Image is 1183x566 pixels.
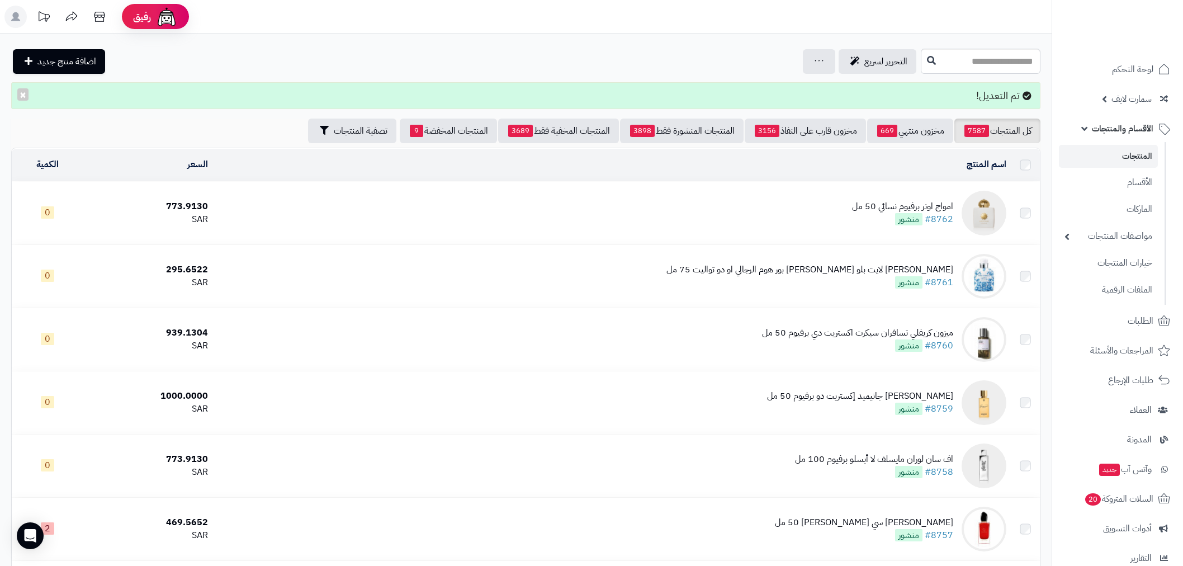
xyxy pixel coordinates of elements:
span: 0 [41,459,54,471]
a: المنتجات المنشورة فقط3898 [620,119,744,143]
a: مواصفات المنتجات [1059,224,1158,248]
button: × [17,88,29,101]
span: 0 [41,206,54,219]
span: الأقسام والمنتجات [1092,121,1153,136]
div: 939.1304 [88,327,208,339]
span: لوحة التحكم [1112,62,1153,77]
a: #8758 [925,465,953,479]
span: السلات المتروكة [1084,491,1153,507]
a: الكمية [36,158,59,171]
a: لوحة التحكم [1059,56,1176,83]
div: 1000.0000 [88,390,208,403]
img: اف سان لوران مايسلف لا أبسلو برفيوم 100 مل [962,444,1006,488]
span: 0 [41,333,54,345]
img: ai-face.png [155,6,178,28]
img: مارك أنطوان باروا جانيميد إكستريت دو برفيوم 50 مل [962,380,1006,425]
div: [PERSON_NAME] لايت بلو [PERSON_NAME] بور هوم الرجالي او دو تواليت 75 مل [666,263,953,276]
span: منشور [895,276,922,289]
span: منشور [895,403,922,415]
button: تصفية المنتجات [308,119,396,143]
span: 7587 [964,125,989,137]
a: الطلبات [1059,308,1176,334]
a: السلات المتروكة20 [1059,485,1176,512]
a: المنتجات المخفية فقط3689 [498,119,619,143]
span: منشور [895,529,922,541]
div: [PERSON_NAME] سي [PERSON_NAME] 50 مل [775,516,953,529]
a: اضافة منتج جديد [13,49,105,74]
a: #8761 [925,276,953,289]
span: المدونة [1127,432,1152,447]
div: 773.9130 [88,453,208,466]
span: التحرير لسريع [864,55,907,68]
span: تصفية المنتجات [334,124,387,138]
span: رفيق [133,10,151,23]
div: Open Intercom Messenger [17,522,44,549]
span: 3898 [630,125,655,137]
span: 0 [41,396,54,408]
a: أدوات التسويق [1059,515,1176,542]
div: 295.6522 [88,263,208,276]
div: [PERSON_NAME] جانيميد إكستريت دو برفيوم 50 مل [767,390,953,403]
span: المراجعات والأسئلة [1090,343,1153,359]
a: #8760 [925,339,953,352]
span: منشور [895,213,922,225]
img: ميزون كريفلي تسافران سيكرت اكستريت دي برفيوم 50 مل [962,317,1006,362]
span: منشور [895,339,922,352]
img: جورجيو أرماني سي باسيوني 50 مل [962,507,1006,551]
a: المدونة [1059,426,1176,453]
div: SAR [88,276,208,289]
div: SAR [88,529,208,542]
span: 2 [41,522,54,535]
a: #8757 [925,529,953,542]
div: 773.9130 [88,200,208,213]
div: SAR [88,466,208,479]
img: دولتشي غابانا لايت بلو سمر فايبس بور هوم الرجالي او دو تواليت 75 مل [962,254,1006,299]
a: اسم المنتج [967,158,1006,171]
a: الأقسام [1059,171,1158,195]
span: منشور [895,466,922,478]
span: 669 [877,125,897,137]
div: SAR [88,339,208,352]
a: التحرير لسريع [839,49,916,74]
span: 3156 [755,125,779,137]
span: 9 [410,125,423,137]
a: مخزون قارب على النفاذ3156 [745,119,866,143]
span: 0 [41,270,54,282]
a: الماركات [1059,197,1158,221]
a: السعر [187,158,208,171]
a: مخزون منتهي669 [867,119,953,143]
div: تم التعديل! [11,82,1040,109]
span: 20 [1085,493,1101,506]
span: 3689 [508,125,533,137]
a: كل المنتجات7587 [954,119,1040,143]
a: #8759 [925,402,953,416]
a: الملفات الرقمية [1059,278,1158,302]
span: أدوات التسويق [1103,521,1152,536]
a: وآتس آبجديد [1059,456,1176,483]
div: اف سان لوران مايسلف لا أبسلو برفيوم 100 مل [795,453,953,466]
span: التقارير [1130,550,1152,566]
span: سمارت لايف [1111,91,1152,107]
a: طلبات الإرجاع [1059,367,1176,394]
span: اضافة منتج جديد [37,55,96,68]
a: تحديثات المنصة [30,6,58,31]
span: طلبات الإرجاع [1108,372,1153,388]
div: امواج اونر برفيوم نسائي 50 مل [852,200,953,213]
a: خيارات المنتجات [1059,251,1158,275]
div: SAR [88,403,208,416]
div: ميزون كريفلي تسافران سيكرت اكستريت دي برفيوم 50 مل [762,327,953,339]
span: الطلبات [1128,313,1153,329]
a: المنتجات [1059,145,1158,168]
a: المراجعات والأسئلة [1059,337,1176,364]
span: جديد [1099,464,1120,476]
span: العملاء [1130,402,1152,418]
span: وآتس آب [1098,461,1152,477]
div: 469.5652 [88,516,208,529]
a: #8762 [925,213,953,226]
div: SAR [88,213,208,226]
img: امواج اونر برفيوم نسائي 50 مل [962,191,1006,235]
a: العملاء [1059,397,1176,423]
a: المنتجات المخفضة9 [400,119,497,143]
